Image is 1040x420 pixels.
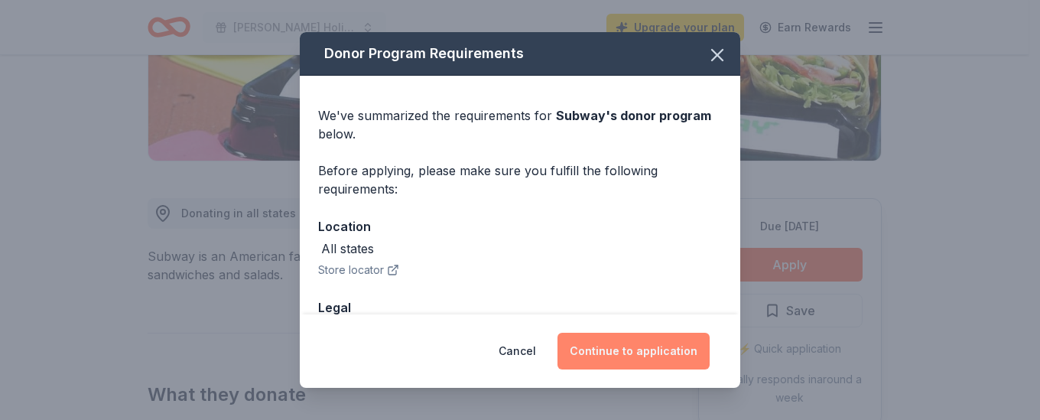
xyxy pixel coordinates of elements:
div: We've summarized the requirements for below. [318,106,722,143]
div: Donor Program Requirements [300,32,740,76]
div: Legal [318,298,722,317]
button: Cancel [499,333,536,370]
div: All states [321,239,374,258]
button: Continue to application [557,333,710,370]
span: Subway 's donor program [556,108,711,123]
div: Before applying, please make sure you fulfill the following requirements: [318,161,722,198]
button: Store locator [318,261,399,279]
div: Location [318,217,722,236]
